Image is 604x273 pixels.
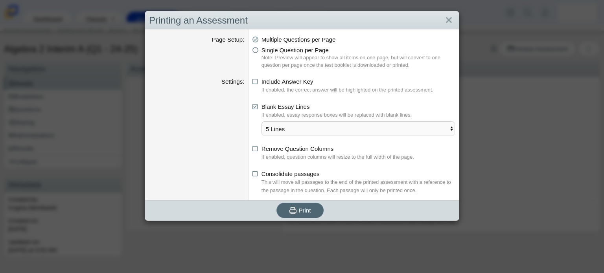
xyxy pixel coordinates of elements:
span: Consolidate passages [261,170,320,177]
label: Page Setup [212,36,245,43]
dfn: If enabled, question columns will resize to the full width of the page. [261,153,455,161]
span: Include Answer Key [261,78,313,85]
span: Single Question per Page [261,47,329,53]
span: Blank Essay Lines [261,103,310,110]
span: Print [299,207,311,214]
a: Close [443,14,455,27]
dfn: Note: Preview will appear to show all items on one page, but will convert to one question per pag... [261,54,455,68]
dfn: If enabled, the correct answer will be highlighted on the printed assessment. [261,86,455,94]
span: Multiple Questions per Page [261,36,335,43]
span: Remove Question Columns [261,145,333,152]
label: Settings [221,78,244,85]
button: Print [276,203,324,218]
div: Printing an Assessment [145,11,459,30]
dfn: If enabled, essay response boxes will be replaced with blank lines. [261,111,455,119]
dfn: This will move all passages to the end of the printed assessment with a reference to the passage ... [261,178,455,194]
